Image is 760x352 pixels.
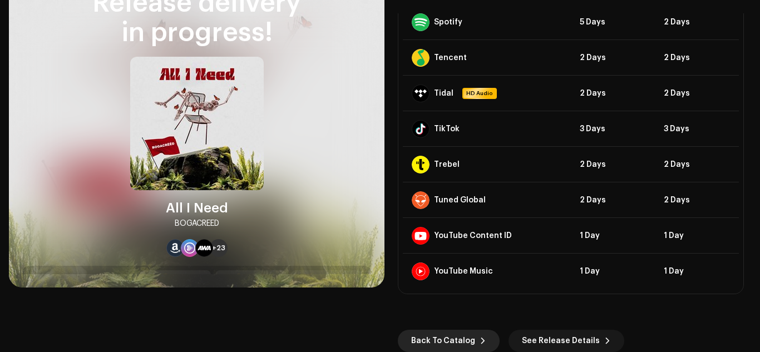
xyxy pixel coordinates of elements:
[571,40,655,76] td: 2 Days
[175,217,219,230] div: BOGACREED
[655,218,739,254] td: 1 Day
[655,76,739,111] td: 2 Days
[571,111,655,147] td: 3 Days
[571,218,655,254] td: 1 Day
[571,147,655,182] td: 2 Days
[434,160,460,169] div: Trebel
[655,147,739,182] td: 2 Days
[434,196,486,205] div: Tuned Global
[655,4,739,40] td: 2 Days
[522,330,600,352] span: See Release Details
[411,330,475,352] span: Back To Catalog
[434,125,460,133] div: TikTok
[571,182,655,218] td: 2 Days
[434,89,453,98] div: Tidal
[212,244,225,252] span: +23
[130,57,264,190] img: ed37eac2-9bea-4e97-b64f-c1705957c029
[655,111,739,147] td: 3 Days
[434,267,493,276] div: YouTube Music
[655,182,739,218] td: 2 Days
[434,231,512,240] div: YouTube Content ID
[655,254,739,289] td: 1 Day
[571,76,655,111] td: 2 Days
[463,89,496,98] span: HD Audio
[434,18,462,27] div: Spotify
[655,40,739,76] td: 2 Days
[571,254,655,289] td: 1 Day
[398,330,500,352] button: Back To Catalog
[509,330,624,352] button: See Release Details
[571,4,655,40] td: 5 Days
[166,199,228,217] div: All I Need
[434,53,467,62] div: Tencent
